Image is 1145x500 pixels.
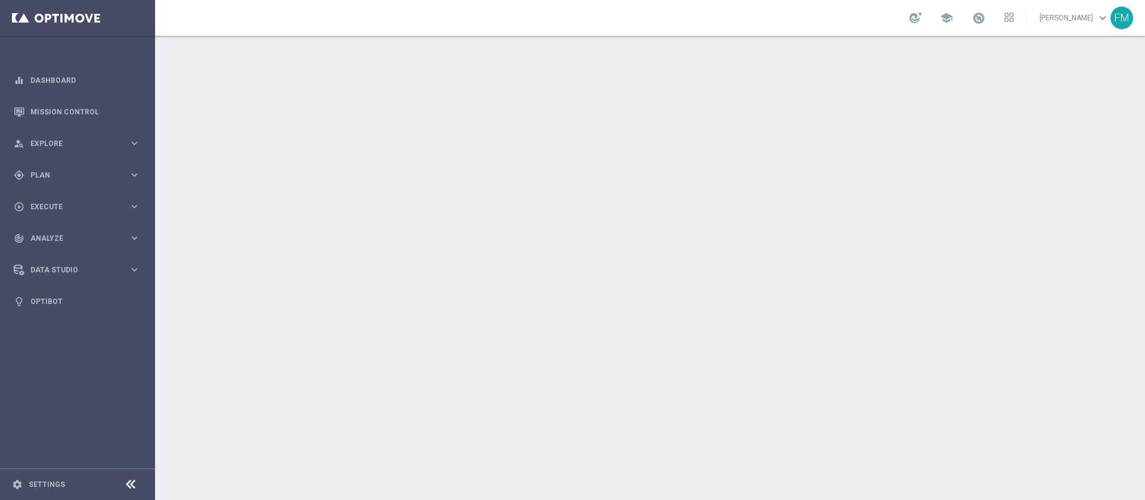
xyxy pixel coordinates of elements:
button: track_changes Analyze keyboard_arrow_right [13,234,141,243]
span: Data Studio [30,266,129,274]
i: track_changes [14,233,24,244]
span: school [940,11,953,24]
button: Mission Control [13,107,141,117]
i: play_circle_outline [14,201,24,212]
i: gps_fixed [14,170,24,181]
span: keyboard_arrow_down [1096,11,1109,24]
span: Explore [30,140,129,147]
a: Settings [29,481,65,488]
i: keyboard_arrow_right [129,201,140,212]
button: person_search Explore keyboard_arrow_right [13,139,141,148]
div: Data Studio [14,265,129,275]
i: keyboard_arrow_right [129,232,140,244]
i: equalizer [14,75,24,86]
span: Analyze [30,235,129,242]
span: Execute [30,203,129,210]
i: keyboard_arrow_right [129,169,140,181]
div: Optibot [14,285,140,317]
i: settings [12,479,23,490]
button: Data Studio keyboard_arrow_right [13,265,141,275]
a: [PERSON_NAME]keyboard_arrow_down [1038,9,1110,27]
button: equalizer Dashboard [13,76,141,85]
a: Optibot [30,285,140,317]
div: Plan [14,170,129,181]
button: lightbulb Optibot [13,297,141,306]
div: Analyze [14,233,129,244]
a: Dashboard [30,64,140,96]
button: gps_fixed Plan keyboard_arrow_right [13,170,141,180]
i: lightbulb [14,296,24,307]
i: keyboard_arrow_right [129,264,140,275]
i: keyboard_arrow_right [129,138,140,149]
button: play_circle_outline Execute keyboard_arrow_right [13,202,141,212]
div: Dashboard [14,64,140,96]
div: Execute [14,201,129,212]
i: person_search [14,138,24,149]
span: Plan [30,172,129,179]
div: Explore [14,138,129,149]
div: FM [1110,7,1133,29]
div: Mission Control [14,96,140,128]
a: Mission Control [30,96,140,128]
